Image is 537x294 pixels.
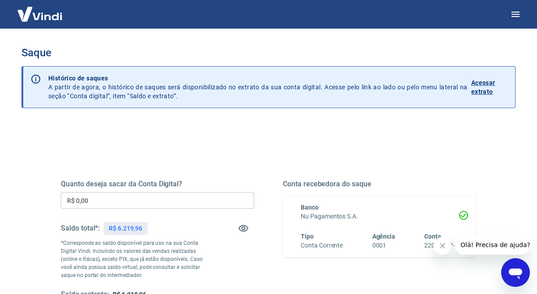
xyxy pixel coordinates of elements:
img: Vindi [11,0,69,28]
iframe: Fechar mensagem [434,237,452,255]
span: Olá! Precisa de ajuda? [5,6,75,13]
a: Acessar extrato [471,74,508,101]
h6: Nu Pagamentos S.A. [301,212,458,221]
p: Histórico de saques [48,74,468,83]
h3: Saque [21,46,516,59]
h6: 22023877-6 [424,241,458,250]
h5: Quanto deseja sacar da Conta Digital? [61,180,254,189]
span: Banco [301,204,319,211]
iframe: Botão para abrir a janela de mensagens [501,258,530,287]
p: *Corresponde ao saldo disponível para uso na sua Conta Digital Vindi. Incluindo os valores das ve... [61,239,206,279]
h6: 0001 [372,241,396,250]
p: A partir de agora, o histórico de saques será disponibilizado no extrato da sua conta digital. Ac... [48,74,468,101]
p: R$ 6.219,96 [109,224,142,233]
p: Acessar extrato [471,78,508,96]
span: Conta [424,233,441,240]
span: Agência [372,233,396,240]
h5: Saldo total*: [61,224,100,233]
span: Tipo [301,233,314,240]
h5: Conta recebedora do saque [283,180,476,189]
iframe: Mensagem da empresa [455,235,530,255]
h6: Conta Corrente [301,241,343,250]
